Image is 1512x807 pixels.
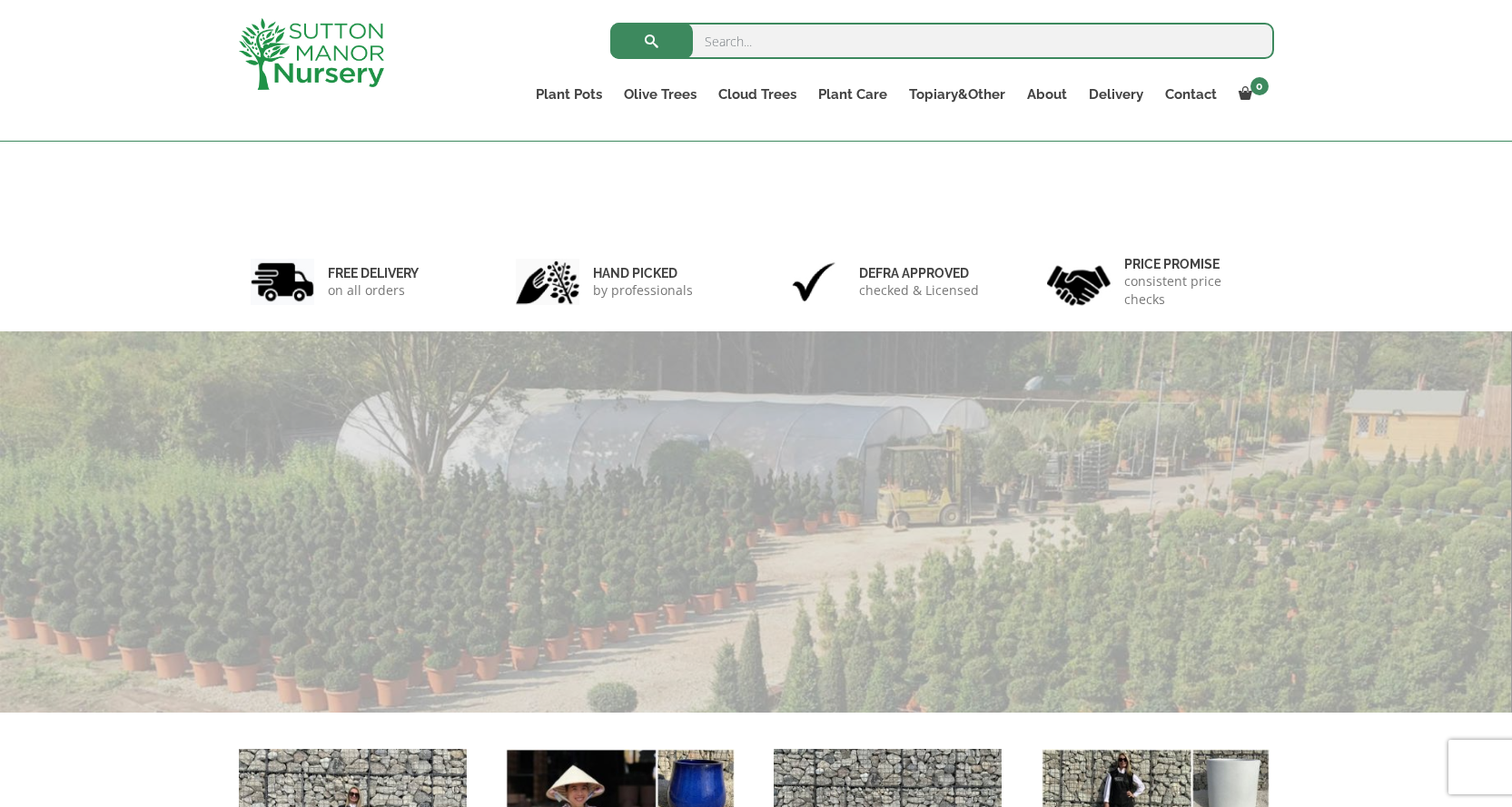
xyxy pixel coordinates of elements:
[1047,254,1111,310] img: 4.jpg
[859,281,979,300] p: checked & Licensed
[593,281,693,300] p: by professionals
[1250,77,1269,95] span: 0
[1124,256,1262,272] h6: Price promise
[239,18,384,90] img: logo
[807,82,898,107] a: Plant Care
[1154,82,1228,107] a: Contact
[1228,82,1274,107] a: 0
[1124,272,1262,309] p: consistent price checks
[859,265,979,281] h6: Defra approved
[1078,82,1154,107] a: Delivery
[516,259,579,305] img: 2.jpg
[898,82,1016,107] a: Topiary&Other
[251,259,314,305] img: 1.jpg
[525,82,613,107] a: Plant Pots
[613,82,707,107] a: Olive Trees
[707,82,807,107] a: Cloud Trees
[593,265,693,281] h6: hand picked
[328,265,419,281] h6: FREE DELIVERY
[782,259,845,305] img: 3.jpg
[1016,82,1078,107] a: About
[610,23,1274,59] input: Search...
[328,281,419,300] p: on all orders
